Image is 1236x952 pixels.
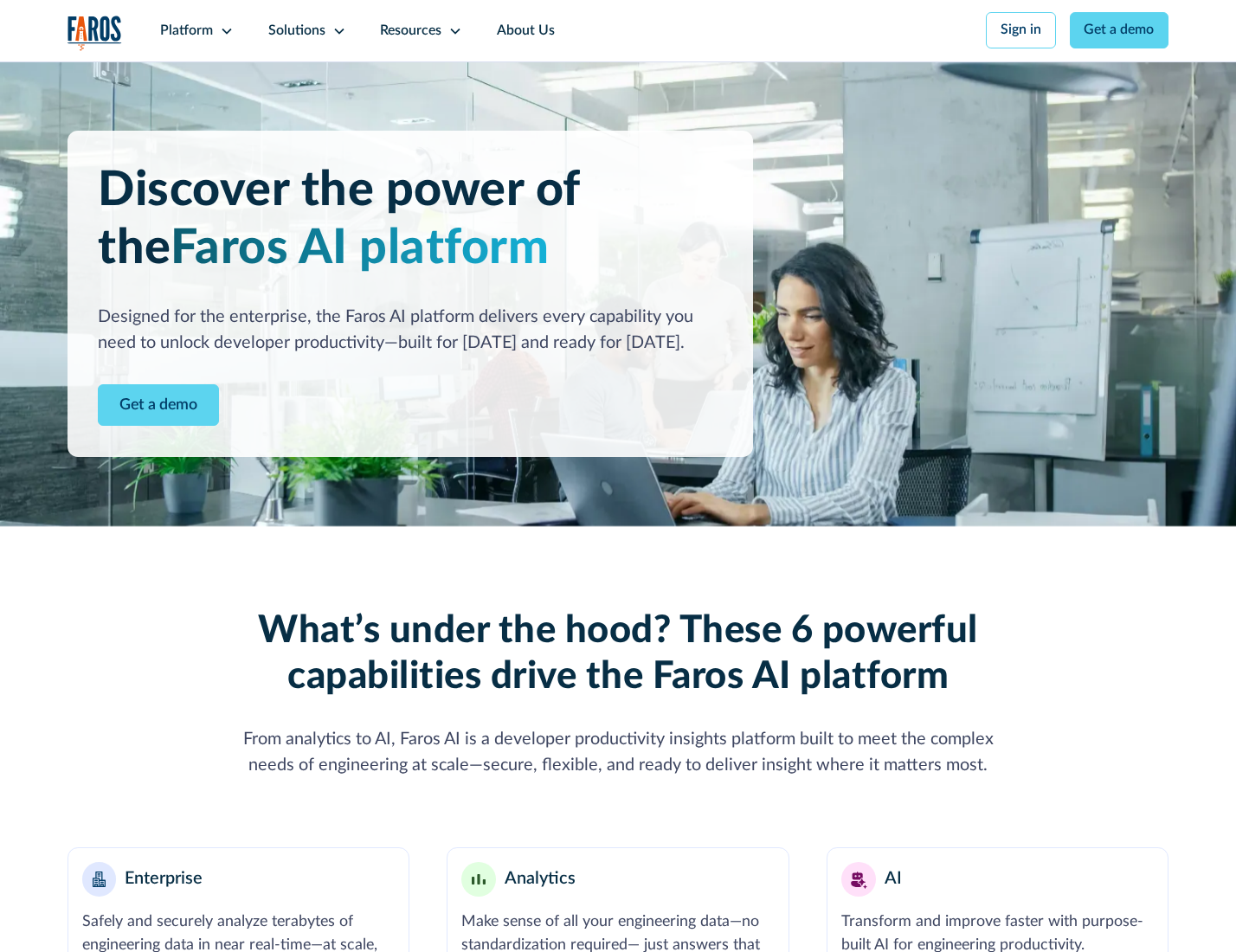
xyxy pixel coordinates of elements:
[505,866,576,892] div: Analytics
[268,21,325,42] div: Solutions
[885,866,902,892] div: AI
[68,16,123,51] a: home
[98,305,722,357] div: Designed for the enterprise, the Faros AI platform delivers every capability you need to unlock d...
[380,21,441,42] div: Resources
[472,874,486,885] img: Minimalist bar chart analytics icon
[1070,12,1169,48] a: Get a demo
[98,384,219,427] a: Contact Modal
[845,865,872,892] img: AI robot or assistant icon
[986,12,1056,48] a: Sign in
[160,21,213,42] div: Platform
[171,224,550,273] span: Faros AI platform
[125,866,203,892] div: Enterprise
[98,162,722,278] h1: Discover the power of the
[222,608,1014,699] h2: What’s under the hood? These 6 powerful capabilities drive the Faros AI platform
[68,16,123,51] img: Logo of the analytics and reporting company Faros.
[222,727,1014,779] div: From analytics to AI, Faros AI is a developer productivity insights platform built to meet the co...
[93,872,106,887] img: Enterprise building blocks or structure icon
